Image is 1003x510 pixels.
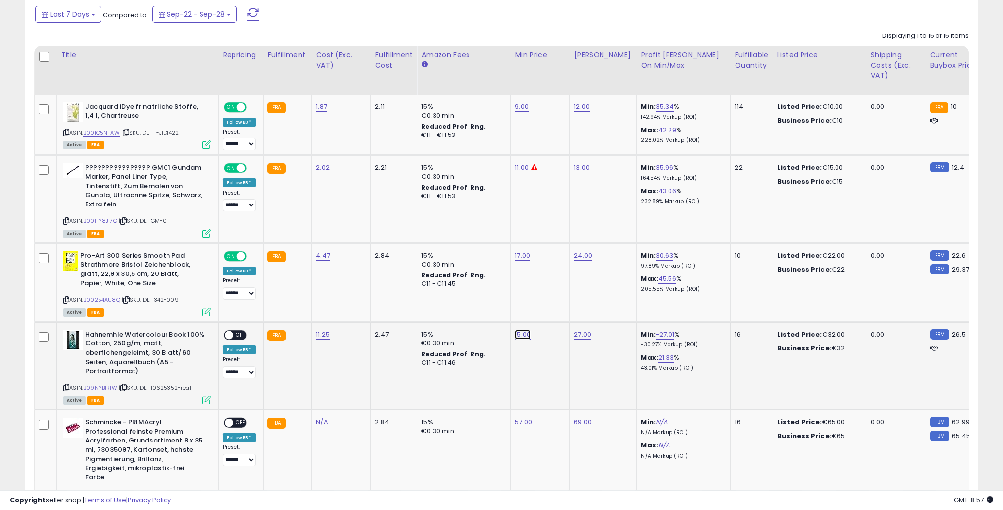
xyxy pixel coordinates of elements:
b: Listed Price: [777,102,822,111]
span: 29.37 [952,265,969,274]
a: B001O5NFAW [83,129,120,137]
div: Cost (Exc. VAT) [316,50,367,70]
b: Min: [641,163,656,172]
a: 30.63 [656,251,673,261]
a: N/A [658,441,670,450]
span: All listings currently available for purchase on Amazon [63,141,86,149]
div: €15.00 [777,163,859,172]
span: | SKU: DE_GM-01 [119,217,168,225]
a: 45.56 [658,274,676,284]
div: 15% [421,418,503,427]
b: Schmincke - PRIMAcryl Professional feinste Premium Acrylfarben, Grundsortiment 8 x 35 ml, 7303509... [85,418,205,484]
span: OFF [233,419,249,427]
p: 205.55% Markup (ROI) [641,286,723,293]
span: FBA [87,230,104,238]
a: B00254AU8Q [83,296,120,304]
div: ASIN: [63,251,211,315]
b: Business Price: [777,343,832,353]
div: % [641,251,723,270]
a: 43.06 [658,186,676,196]
small: Amazon Fees. [421,60,427,69]
img: 21zyqsFM6DL._SL40_.jpg [63,163,83,178]
a: 2.02 [316,163,330,172]
div: Follow BB * [223,345,256,354]
a: 12.00 [574,102,590,112]
b: Listed Price: [777,163,822,172]
div: 0.00 [871,418,918,427]
span: FBA [87,141,104,149]
a: 42.29 [658,125,676,135]
div: €11 - €11.53 [421,131,503,139]
div: 15% [421,251,503,260]
div: Follow BB * [223,267,256,275]
div: ASIN: [63,102,211,148]
div: €10.00 [777,102,859,111]
a: 17.00 [515,251,530,261]
img: 41F++ap3t2L._SL40_.jpg [63,418,83,438]
div: Preset: [223,356,256,378]
span: FBA [87,308,104,317]
a: -27.01 [656,330,674,340]
b: Hahnemhle Watercolour Book 100% Cotton, 250g/m, matt, oberflchengeleimt, 30 Blatt/60 Seiten, Aqua... [85,330,205,378]
div: Shipping Costs (Exc. VAT) [871,50,922,81]
p: 97.89% Markup (ROI) [641,263,723,270]
b: Listed Price: [777,251,822,260]
div: seller snap | | [10,496,171,505]
div: [PERSON_NAME] [574,50,633,60]
b: Reduced Prof. Rng. [421,183,486,192]
a: 24.00 [574,251,592,261]
b: Listed Price: [777,417,822,427]
div: ASIN: [63,330,211,403]
div: Follow BB * [223,118,256,127]
img: 51nO6qhhjwL._SL40_.jpg [63,102,83,122]
p: 232.89% Markup (ROI) [641,198,723,205]
div: Repricing [223,50,259,60]
div: Title [61,50,214,60]
small: FBM [930,431,949,441]
p: 164.54% Markup (ROI) [641,175,723,182]
div: Preset: [223,129,256,151]
small: FBA [267,330,286,341]
div: €0.30 min [421,111,503,120]
p: N/A Markup (ROI) [641,429,723,436]
div: 2.84 [375,251,409,260]
a: 1.87 [316,102,327,112]
b: Max: [641,125,658,135]
a: 69.00 [574,417,592,427]
span: All listings currently available for purchase on Amazon [63,396,86,405]
a: N/A [316,417,328,427]
div: % [641,187,723,205]
span: ON [225,103,237,111]
div: €0.30 min [421,172,503,181]
div: Follow BB * [223,433,256,442]
a: 27.00 [574,330,591,340]
div: Preset: [223,190,256,212]
div: 15% [421,102,503,111]
b: Max: [641,353,658,362]
div: €15 [777,177,859,186]
div: 0.00 [871,102,918,111]
div: ASIN: [63,163,211,236]
span: OFF [245,164,261,172]
div: Profit [PERSON_NAME] on Min/Max [641,50,726,70]
b: Min: [641,330,656,339]
b: Reduced Prof. Rng. [421,122,486,131]
div: 2.47 [375,330,409,339]
small: FBM [930,329,949,340]
div: 16 [735,330,765,339]
div: Displaying 1 to 15 of 15 items [882,32,969,41]
b: Business Price: [777,177,832,186]
b: Min: [641,251,656,260]
div: 0.00 [871,330,918,339]
span: | SKU: DE_342-009 [122,296,179,304]
div: Fulfillment Cost [375,50,413,70]
div: Min Price [515,50,566,60]
span: ON [225,252,237,260]
a: 11.25 [316,330,330,340]
b: Reduced Prof. Rng. [421,350,486,358]
div: 16 [735,418,765,427]
p: 43.01% Markup (ROI) [641,365,723,372]
b: ???????????????? GM01 Gundam Marker, Panel Liner Type, Tintenstift, Zum Bemalen von Gunpla, Ultra... [85,163,205,211]
small: FBA [267,418,286,429]
div: €22.00 [777,251,859,260]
